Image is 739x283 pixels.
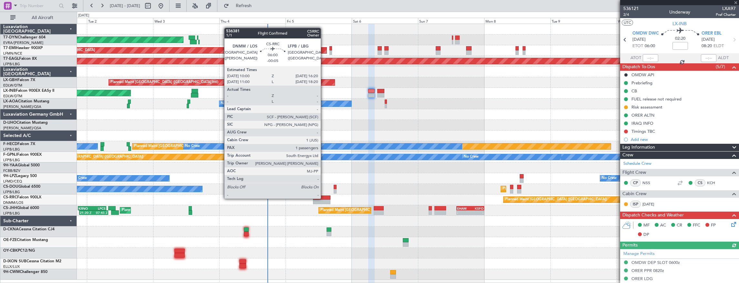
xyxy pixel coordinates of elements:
[718,55,729,61] span: ALDT
[352,18,418,24] div: Sat 6
[631,129,655,134] div: Timings TBC
[631,72,654,78] div: OMDW API
[3,195,17,199] span: CS-RRC
[702,37,715,43] span: [DATE]
[286,18,352,24] div: Fri 5
[3,179,22,184] a: LFMD/CEQ
[3,206,39,210] a: CS-JHHGlobal 6000
[484,18,550,24] div: Mon 8
[3,238,48,242] a: OE-FZECitation Mustang
[702,30,722,37] span: ORER EBL
[622,190,647,198] span: Cabin Crew
[630,179,641,186] div: CP
[630,201,641,208] div: ISP
[695,179,705,186] div: CS
[3,185,40,189] a: CS-DOUGlobal 6500
[110,78,218,87] div: Planned Maint [GEOGRAPHIC_DATA] ([GEOGRAPHIC_DATA] Intl)
[642,201,657,207] a: [DATE]
[631,121,653,126] div: IRAQ INFO
[631,96,682,102] div: FUEL release not required
[3,40,43,45] a: EVRA/[PERSON_NAME]
[3,185,18,189] span: CS-DOU
[3,158,20,162] a: LFPB/LBG
[3,174,37,178] a: 9H-LPZLegacy 500
[3,163,18,167] span: 9H-YAA
[631,104,662,110] div: Risk assessment
[3,62,20,67] a: LFPB/LBG
[669,9,690,16] div: Underway
[122,205,224,215] div: Planned Maint [GEOGRAPHIC_DATA] ([GEOGRAPHIC_DATA])
[3,46,16,50] span: T7-EMI
[632,30,659,37] span: OMDW DWC
[622,152,633,159] span: Crew
[3,227,19,231] span: D-CKNA
[3,227,55,231] a: D-CKNACessna Citation CJ4
[42,152,143,162] div: Planned Maint [GEOGRAPHIC_DATA] ([GEOGRAPHIC_DATA])
[3,190,20,194] a: LFPB/LBG
[3,51,22,56] a: LFMN/NCE
[677,222,682,229] span: CR
[660,222,666,229] span: AC
[185,141,200,151] div: No Crew
[643,222,650,229] span: MF
[622,212,684,219] span: Dispatch Checks and Weather
[632,37,646,43] span: [DATE]
[17,16,68,20] span: All Aircraft
[230,4,257,8] span: Refresh
[3,121,48,125] a: D-IJHOCitation Mustang
[94,211,108,215] div: 07:45 Z
[3,211,20,216] a: LFPB/LBG
[3,104,41,109] a: [PERSON_NAME]/QSA
[623,5,639,12] span: 536121
[287,152,302,162] div: No Crew
[3,89,16,93] span: LX-INB
[3,270,47,274] a: 9H-CWMChallenger 850
[716,5,736,12] span: LXA97
[622,144,655,151] span: Leg Information
[623,12,639,17] span: 2/4
[134,141,236,151] div: Planned Maint [GEOGRAPHIC_DATA] ([GEOGRAPHIC_DATA])
[3,100,18,103] span: LX-AOA
[3,100,49,103] a: LX-AOACitation Mustang
[693,222,700,229] span: FFC
[3,168,20,173] a: FCBB/BZV
[221,1,259,11] button: Refresh
[457,206,470,210] div: EHAM
[643,232,649,238] span: DP
[716,12,736,17] span: Pref Charter
[3,46,43,50] a: T7-EMIHawker 900XP
[645,43,655,49] span: 06:00
[221,99,294,109] div: No Crew [GEOGRAPHIC_DATA] (Dublin Intl)
[505,195,607,204] div: Planned Maint [GEOGRAPHIC_DATA] ([GEOGRAPHIC_DATA])
[3,153,42,157] a: F-GPNJFalcon 900EX
[3,249,18,253] span: OY-CBK
[3,36,46,39] a: T7-DYNChallenger 604
[72,173,87,183] div: No Crew
[92,206,106,210] div: LPCS
[3,57,19,61] span: T7-EAGL
[3,142,35,146] a: F-HECDFalcon 7X
[219,18,286,24] div: Thu 4
[3,259,26,263] span: D-IXON SUB
[457,211,470,215] div: -
[7,13,70,23] button: All Aircraft
[3,94,22,99] a: EDLW/DTM
[631,112,654,118] div: ORER ALTN
[3,57,37,61] a: T7-EAGLFalcon 8X
[623,161,651,167] a: Schedule Crew
[622,169,646,176] span: Flight Crew
[3,200,23,205] a: DNMM/LOS
[3,78,17,82] span: LX-GBH
[503,184,604,194] div: Planned Maint [GEOGRAPHIC_DATA] ([GEOGRAPHIC_DATA])
[320,205,422,215] div: Planned Maint [GEOGRAPHIC_DATA] ([GEOGRAPHIC_DATA])
[642,180,657,186] a: NSS
[3,264,20,269] a: ELLX/LUX
[632,43,643,49] span: ETOT
[80,211,94,215] div: 21:20 Z
[464,152,479,162] div: No Crew
[418,18,484,24] div: Sun 7
[550,18,617,24] div: Tue 9
[3,174,16,178] span: 9H-LPZ
[711,222,716,229] span: FP
[3,153,17,157] span: F-GPNJ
